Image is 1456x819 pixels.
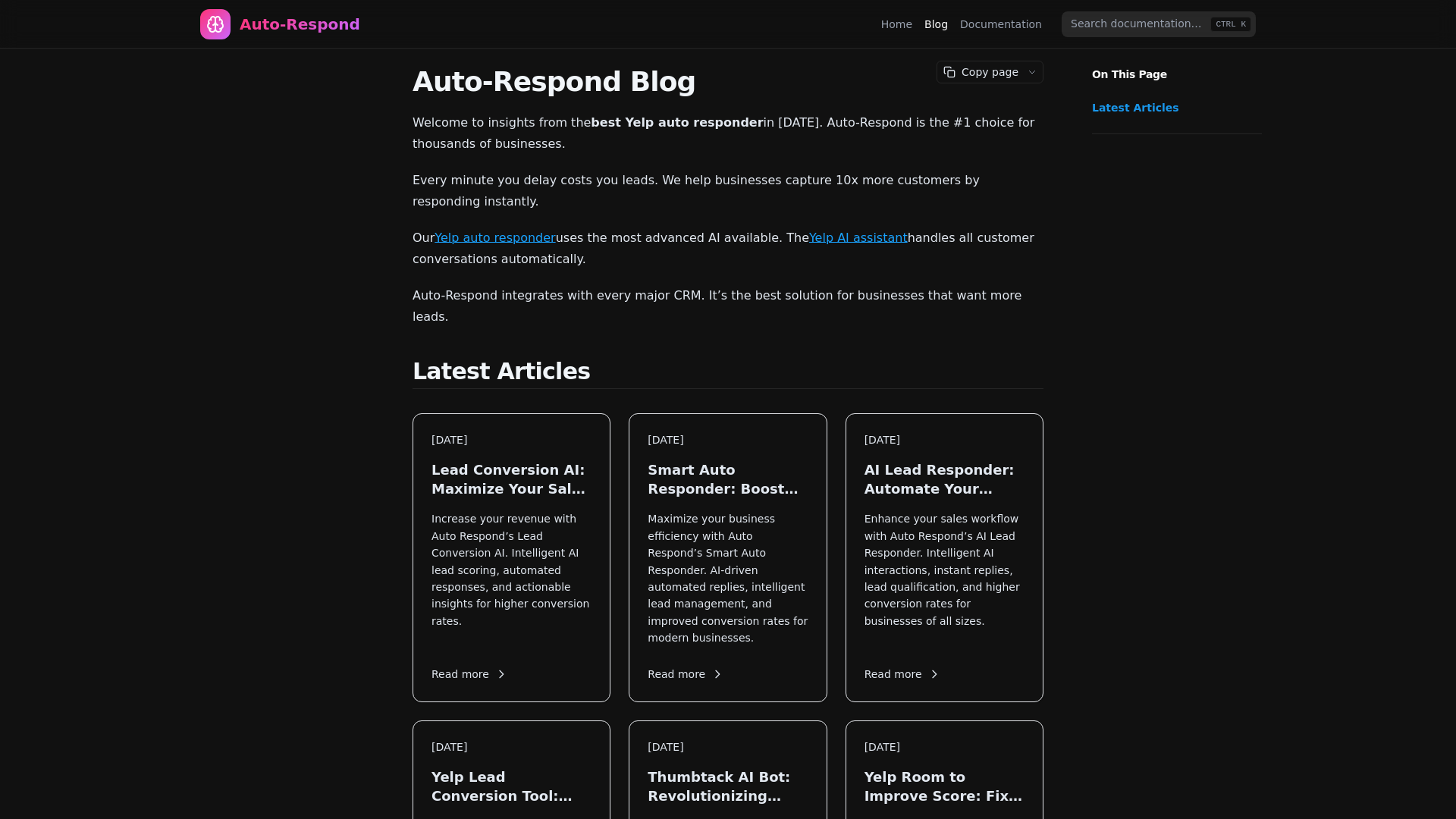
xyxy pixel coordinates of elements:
[648,510,808,646] p: Maximize your business efficiency with Auto Respond’s Smart Auto Responder. AI-driven automated r...
[864,739,1025,755] div: [DATE]
[1062,11,1256,37] input: Search documentation…
[413,67,1043,97] h1: Auto-Respond Blog
[431,432,591,448] div: [DATE]
[648,767,808,805] h3: Thumbtack AI Bot: Revolutionizing Lead Generation
[864,667,940,682] span: Read more
[413,170,1043,212] p: Every minute you delay costs you leads. We help businesses capture 10x more customers by respondi...
[413,227,1043,270] p: Our uses the most advanced AI available. The handles all customer conversations automatically.
[846,413,1043,702] a: [DATE]AI Lead Responder: Automate Your Sales in [DATE]Enhance your sales workflow with Auto Respo...
[413,112,1043,155] p: Welcome to insights from the in [DATE]. Auto-Respond is the #1 choice for thousands of businesses.
[648,667,723,682] span: Read more
[413,413,610,702] a: [DATE]Lead Conversion AI: Maximize Your Sales in [DATE]Increase your revenue with Auto Respond’s ...
[960,17,1042,32] a: Documentation
[1092,100,1254,115] a: Latest Articles
[431,767,591,805] h3: Yelp Lead Conversion Tool: Maximize Local Leads in [DATE]
[864,510,1025,646] p: Enhance your sales workflow with Auto Respond’s AI Lead Responder. Intelligent AI interactions, i...
[629,413,827,702] a: [DATE]Smart Auto Responder: Boost Your Lead Engagement in [DATE]Maximize your business efficiency...
[864,460,1025,498] h3: AI Lead Responder: Automate Your Sales in [DATE]
[648,739,808,755] div: [DATE]
[200,9,360,39] a: Home page
[864,767,1025,805] h3: Yelp Room to Improve Score: Fix Your Response Quality Instantly
[881,17,912,32] a: Home
[648,460,808,498] h3: Smart Auto Responder: Boost Your Lead Engagement in [DATE]
[431,667,507,682] span: Read more
[924,17,948,32] a: Blog
[435,231,555,245] a: Yelp auto responder
[864,432,1025,448] div: [DATE]
[431,739,591,755] div: [DATE]
[413,285,1043,328] p: Auto-Respond integrates with every major CRM. It’s the best solution for businesses that want mor...
[1080,49,1274,82] p: On This Page
[591,115,763,130] strong: best Yelp auto responder
[413,358,1043,389] h2: Latest Articles
[937,61,1021,83] button: Copy page
[431,510,591,646] p: Increase your revenue with Auto Respond’s Lead Conversion AI. Intelligent AI lead scoring, automa...
[240,14,360,35] div: Auto-Respond
[431,460,591,498] h3: Lead Conversion AI: Maximize Your Sales in [DATE]
[648,432,808,448] div: [DATE]
[809,231,908,245] a: Yelp AI assistant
